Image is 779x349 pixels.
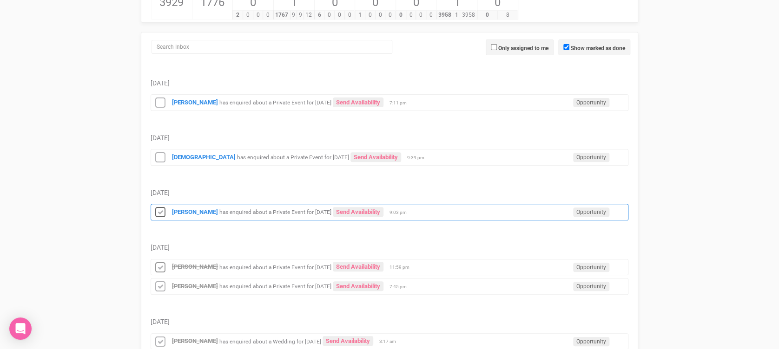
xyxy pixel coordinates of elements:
[385,11,396,19] span: 0
[379,338,403,345] span: 3:17 am
[324,11,335,19] span: 0
[426,11,436,19] span: 0
[573,153,609,162] span: Opportunity
[389,284,413,290] span: 7:45 pm
[290,11,297,19] span: 9
[219,264,331,270] small: has enquired about a Private Event for [DATE]
[219,283,331,290] small: has enquired about a Private Event for [DATE]
[172,263,218,270] a: [PERSON_NAME]
[219,209,331,215] small: has enquired about a Private Event for [DATE]
[334,11,345,19] span: 0
[350,152,401,162] a: Send Availability
[453,11,460,19] span: 1
[152,40,392,54] input: Search Inbox
[389,100,413,106] span: 7:11 pm
[344,11,355,19] span: 0
[416,11,426,19] span: 0
[333,262,383,271] a: Send Availability
[304,11,314,19] span: 12
[333,207,383,217] a: Send Availability
[389,264,413,271] span: 11:59 pm
[151,318,628,325] h5: [DATE]
[172,283,218,290] a: [PERSON_NAME]
[219,99,331,106] small: has enquired about a Private Event for [DATE]
[323,336,373,346] a: Send Availability
[406,11,416,19] span: 0
[375,11,386,19] span: 0
[389,209,413,216] span: 9:03 pm
[573,282,609,291] span: Opportunity
[263,11,273,19] span: 0
[151,135,628,142] h5: [DATE]
[333,281,383,291] a: Send Availability
[172,208,218,215] a: [PERSON_NAME]
[172,99,218,106] a: [PERSON_NAME]
[571,44,625,52] label: Show marked as done
[573,207,609,217] span: Opportunity
[151,189,628,196] h5: [DATE]
[219,338,321,344] small: has enquired about a Wedding for [DATE]
[573,98,609,107] span: Opportunity
[460,11,477,19] span: 3958
[498,44,548,52] label: Only assigned to me
[172,154,236,161] a: [DEMOGRAPHIC_DATA]
[297,11,304,19] span: 9
[151,244,628,251] h5: [DATE]
[573,263,609,272] span: Opportunity
[365,11,376,19] span: 0
[9,317,32,340] div: Open Intercom Messenger
[273,11,290,19] span: 1767
[172,337,218,344] a: [PERSON_NAME]
[355,11,365,19] span: 1
[237,154,349,161] small: has enquired about a Private Event for [DATE]
[477,11,497,19] span: 0
[232,11,243,19] span: 2
[436,11,454,19] span: 3958
[151,80,628,87] h5: [DATE]
[497,11,518,19] span: 8
[314,11,325,19] span: 6
[407,155,430,161] span: 9:39 pm
[243,11,253,19] span: 0
[396,11,406,19] span: 0
[573,337,609,346] span: Opportunity
[253,11,264,19] span: 0
[333,97,383,107] a: Send Availability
